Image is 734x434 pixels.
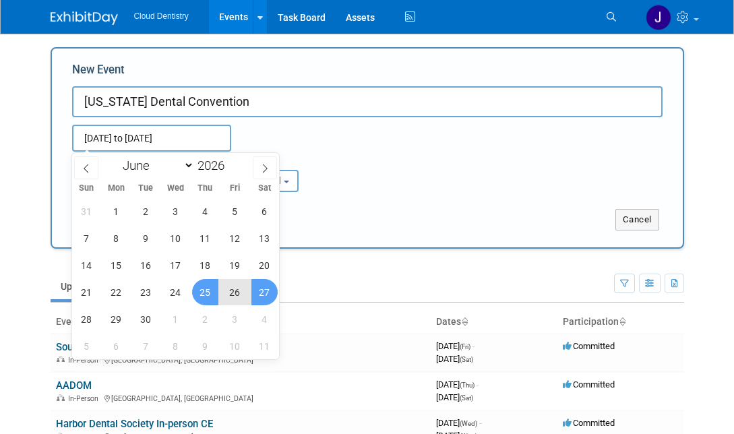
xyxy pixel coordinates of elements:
span: June 14, 2026 [73,252,100,278]
span: June 1, 2026 [103,198,129,224]
input: Name of Trade Show / Conference [72,86,663,117]
div: Attendance / Format: [72,152,187,169]
span: June 8, 2026 [103,225,129,251]
span: June 11, 2026 [192,225,218,251]
span: Committed [563,379,615,390]
span: [DATE] [436,379,479,390]
span: June 7, 2026 [73,225,100,251]
a: Upcoming20 [51,274,129,299]
span: June 28, 2026 [73,306,100,332]
span: June 15, 2026 [103,252,129,278]
div: Participation: [207,152,322,169]
span: June 5, 2026 [222,198,248,224]
img: ExhibitDay [51,11,118,25]
span: [DATE] [436,418,481,428]
span: [DATE] [436,392,473,402]
span: June 16, 2026 [133,252,159,278]
span: July 4, 2026 [251,306,278,332]
span: Wed [160,184,190,193]
span: June 20, 2026 [251,252,278,278]
span: June 29, 2026 [103,306,129,332]
span: Sat [249,184,279,193]
span: Fri [220,184,249,193]
span: June 9, 2026 [133,225,159,251]
span: June 19, 2026 [222,252,248,278]
span: (Fri) [460,343,470,350]
span: June 3, 2026 [162,198,189,224]
span: June 6, 2026 [251,198,278,224]
a: Harbor Dental Society In-person CE [56,418,213,430]
span: June 4, 2026 [192,198,218,224]
span: July 1, 2026 [162,306,189,332]
a: Sort by Start Date [461,316,468,327]
span: June 23, 2026 [133,279,159,305]
span: - [479,418,481,428]
span: Committed [563,341,615,351]
span: In-Person [68,356,102,365]
th: Event [51,311,431,334]
div: [GEOGRAPHIC_DATA], [GEOGRAPHIC_DATA] [56,354,425,365]
span: Tue [131,184,160,193]
img: Jessica Estrada [646,5,671,30]
span: June 27, 2026 [251,279,278,305]
span: July 2, 2026 [192,306,218,332]
span: July 6, 2026 [103,333,129,359]
span: - [477,379,479,390]
span: June 24, 2026 [162,279,189,305]
span: (Sat) [460,394,473,402]
span: June 13, 2026 [251,225,278,251]
th: Participation [557,311,684,334]
span: Cloud Dentistry [134,11,189,21]
label: New Event [72,62,125,83]
span: July 3, 2026 [222,306,248,332]
span: [DATE] [436,354,473,364]
a: AADOM [56,379,92,392]
div: [GEOGRAPHIC_DATA], [GEOGRAPHIC_DATA] [56,392,425,403]
th: Dates [431,311,557,334]
span: (Sat) [460,356,473,363]
span: Mon [101,184,131,193]
span: - [472,341,475,351]
input: Start Date - End Date [72,125,231,152]
span: June 25, 2026 [192,279,218,305]
span: July 8, 2026 [162,333,189,359]
span: July 9, 2026 [192,333,218,359]
span: July 5, 2026 [73,333,100,359]
span: June 2, 2026 [133,198,159,224]
span: June 18, 2026 [192,252,218,278]
span: (Wed) [460,420,477,427]
span: July 7, 2026 [133,333,159,359]
span: June 30, 2026 [133,306,159,332]
span: May 31, 2026 [73,198,100,224]
a: Southwest Dental Conference [56,341,189,353]
span: June 22, 2026 [103,279,129,305]
img: In-Person Event [57,356,65,363]
button: Cancel [615,209,659,230]
select: Month [117,157,194,174]
span: June 12, 2026 [222,225,248,251]
span: July 10, 2026 [222,333,248,359]
span: In-Person [68,394,102,403]
img: In-Person Event [57,394,65,401]
span: [DATE] [436,341,475,351]
span: June 10, 2026 [162,225,189,251]
input: Year [194,158,235,173]
span: June 21, 2026 [73,279,100,305]
span: Sun [72,184,102,193]
a: Sort by Participation Type [619,316,625,327]
span: June 17, 2026 [162,252,189,278]
span: June 26, 2026 [222,279,248,305]
span: July 11, 2026 [251,333,278,359]
span: Committed [563,418,615,428]
span: Thu [190,184,220,193]
span: (Thu) [460,381,475,389]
